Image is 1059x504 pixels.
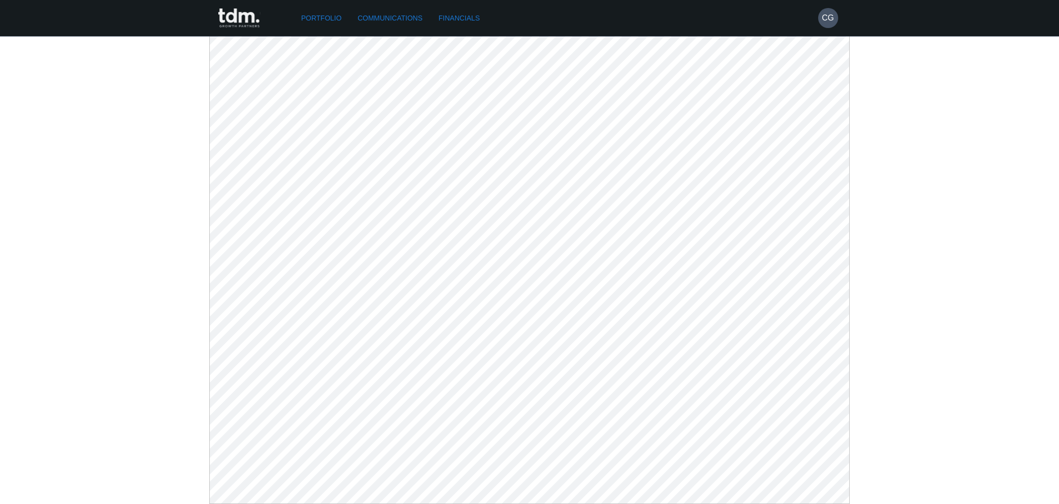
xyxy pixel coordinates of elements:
a: Communications [354,9,427,28]
a: Financials [435,9,484,28]
img: desktop-pdf [209,36,850,504]
h6: CG [822,12,834,24]
button: CG [818,8,838,28]
a: Portfolio [297,9,346,28]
